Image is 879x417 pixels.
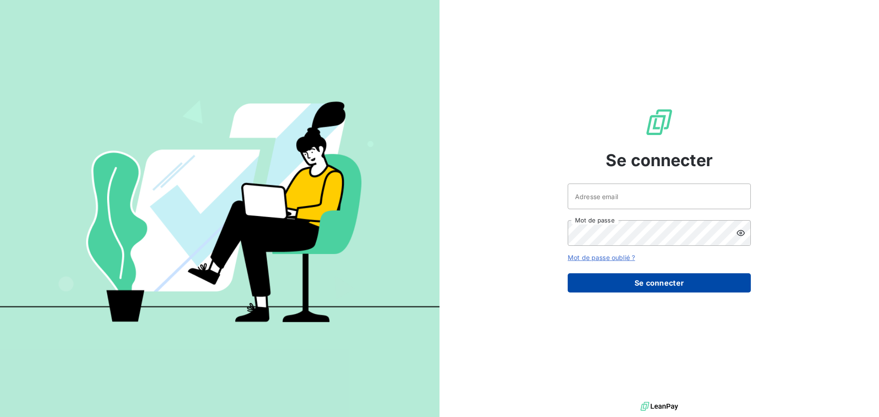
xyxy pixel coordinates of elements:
[645,108,674,137] img: Logo LeanPay
[568,254,635,261] a: Mot de passe oublié ?
[568,184,751,209] input: placeholder
[640,400,678,413] img: logo
[568,273,751,292] button: Se connecter
[606,148,713,173] span: Se connecter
